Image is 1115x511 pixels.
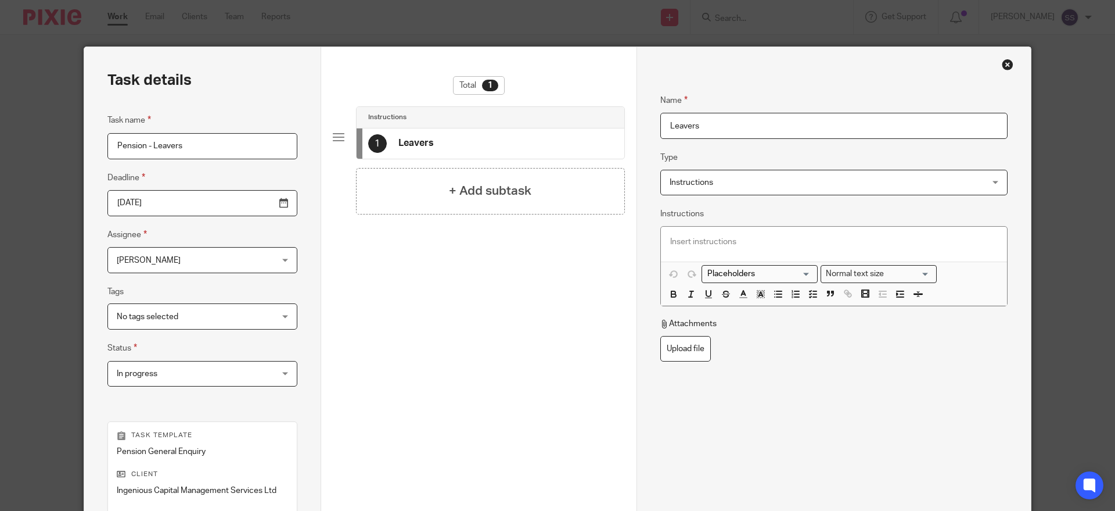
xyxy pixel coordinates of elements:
[823,268,887,280] span: Normal text size
[107,171,145,184] label: Deadline
[107,113,151,127] label: Task name
[821,265,937,283] div: Search for option
[702,265,818,283] div: Search for option
[660,94,688,107] label: Name
[117,313,178,321] span: No tags selected
[703,268,811,280] input: Search for option
[107,286,124,298] label: Tags
[368,113,407,122] h4: Instructions
[117,485,288,496] p: Ingenious Capital Management Services Ltd
[107,341,137,355] label: Status
[670,178,713,187] span: Instructions
[117,256,181,265] span: [PERSON_NAME]
[660,208,704,220] label: Instructions
[107,190,297,216] input: Pick a date
[821,265,937,283] div: Text styles
[888,268,930,280] input: Search for option
[117,446,288,458] p: Pension General Enquiry
[117,370,157,378] span: In progress
[117,470,288,479] p: Client
[660,336,711,362] label: Upload file
[107,70,192,90] h2: Task details
[107,228,147,241] label: Assignee
[117,431,288,440] p: Task template
[660,318,717,330] p: Attachments
[107,133,297,159] input: Task name
[453,76,505,95] div: Total
[398,137,434,149] h4: Leavers
[368,134,387,153] div: 1
[702,265,818,283] div: Placeholders
[1002,59,1013,70] div: Close this dialog window
[660,152,678,163] label: Type
[449,182,531,200] h4: + Add subtask
[482,80,498,91] div: 1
